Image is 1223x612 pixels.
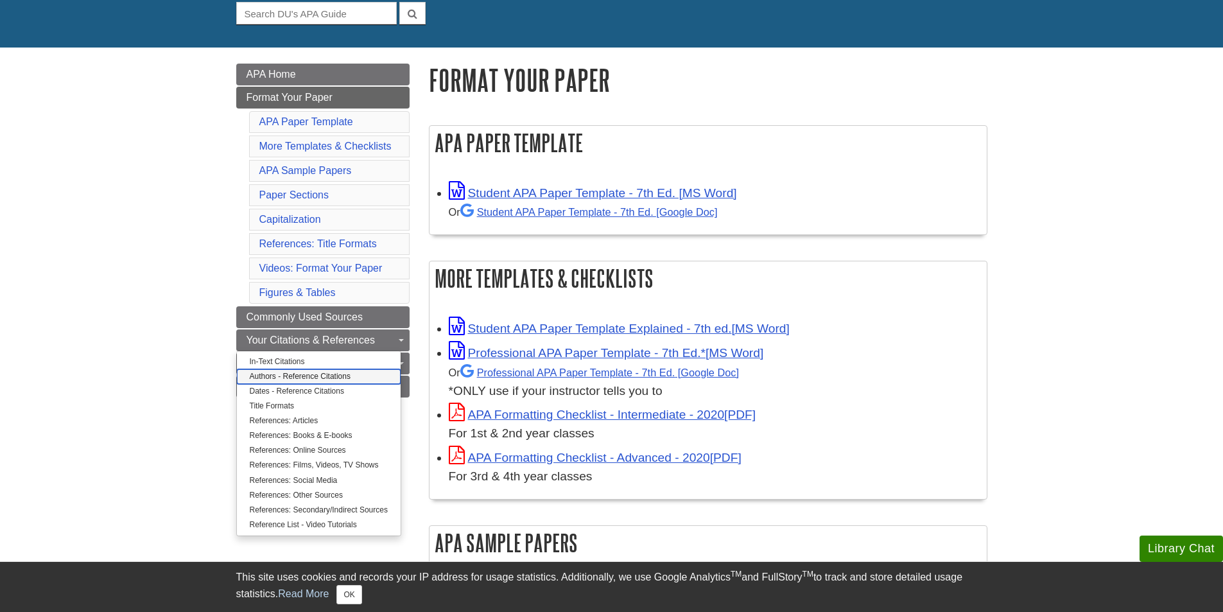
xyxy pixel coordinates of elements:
[259,116,353,127] a: APA Paper Template
[247,311,363,322] span: Commonly Used Sources
[449,451,742,464] a: Link opens in new window
[449,363,980,401] div: *ONLY use if your instructor tells you to
[449,424,980,443] div: For 1st & 2nd year classes
[247,335,375,345] span: Your Citations & References
[247,69,296,80] span: APA Home
[278,588,329,599] a: Read More
[449,367,739,378] small: Or
[460,367,739,378] a: Professional APA Paper Template - 7th Ed.
[236,570,987,604] div: This site uses cookies and records your IP address for usage statistics. Additionally, we use Goo...
[237,503,401,518] a: References: Secondary/Indirect Sources
[429,526,987,560] h2: APA Sample Papers
[259,238,377,249] a: References: Title Formats
[237,473,401,488] a: References: Social Media
[237,384,401,399] a: Dates - Reference Citations
[237,428,401,443] a: References: Books & E-books
[449,408,756,421] a: Link opens in new window
[236,64,410,398] div: Guide Page Menu
[236,2,397,24] input: Search DU's APA Guide
[237,414,401,428] a: References: Articles
[449,206,718,218] small: Or
[449,322,790,335] a: Link opens in new window
[259,141,392,152] a: More Templates & Checklists
[237,458,401,473] a: References: Films, Videos, TV Shows
[237,369,401,384] a: Authors - Reference Citations
[259,287,336,298] a: Figures & Tables
[460,206,718,218] a: Student APA Paper Template - 7th Ed. [Google Doc]
[236,329,410,351] a: Your Citations & References
[449,468,980,486] div: For 3rd & 4th year classes
[237,399,401,414] a: Title Formats
[259,214,321,225] a: Capitalization
[236,87,410,109] a: Format Your Paper
[259,189,329,200] a: Paper Sections
[731,570,742,579] sup: TM
[237,443,401,458] a: References: Online Sources
[237,354,401,369] a: In-Text Citations
[236,306,410,328] a: Commonly Used Sources
[449,186,737,200] a: Link opens in new window
[259,263,383,274] a: Videos: Format Your Paper
[802,570,813,579] sup: TM
[336,585,361,604] button: Close
[236,64,410,85] a: APA Home
[237,518,401,532] a: Reference List - Video Tutorials
[259,165,352,176] a: APA Sample Papers
[429,64,987,96] h1: Format Your Paper
[247,92,333,103] span: Format Your Paper
[429,126,987,160] h2: APA Paper Template
[429,261,987,295] h2: More Templates & Checklists
[237,488,401,503] a: References: Other Sources
[1140,536,1223,562] button: Library Chat
[449,346,764,360] a: Link opens in new window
